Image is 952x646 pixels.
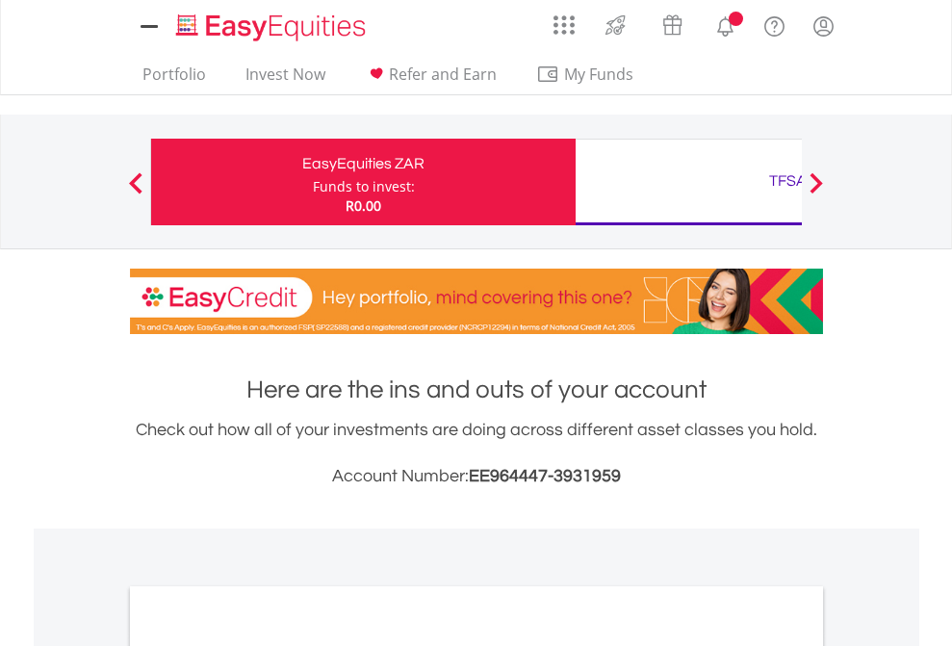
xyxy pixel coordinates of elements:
h1: Here are the ins and outs of your account [130,373,823,407]
a: Refer and Earn [357,65,504,94]
span: Refer and Earn [389,64,497,85]
a: Notifications [701,5,750,43]
img: vouchers-v2.svg [656,10,688,40]
div: Check out how all of your investments are doing across different asset classes you hold. [130,417,823,490]
span: My Funds [536,62,662,87]
a: FAQ's and Support [750,5,799,43]
img: EasyEquities_Logo.png [172,12,373,43]
button: Previous [116,182,155,201]
span: R0.00 [346,196,381,215]
a: Invest Now [238,65,333,94]
img: grid-menu-icon.svg [553,14,575,36]
span: EE964447-3931959 [469,467,621,485]
a: Home page [168,5,373,43]
a: Vouchers [644,5,701,40]
a: Portfolio [135,65,214,94]
img: thrive-v2.svg [600,10,631,40]
a: My Profile [799,5,848,47]
button: Next [797,182,836,201]
a: AppsGrid [541,5,587,36]
img: EasyCredit Promotion Banner [130,269,823,334]
div: Funds to invest: [313,177,415,196]
div: EasyEquities ZAR [163,150,564,177]
h3: Account Number: [130,463,823,490]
